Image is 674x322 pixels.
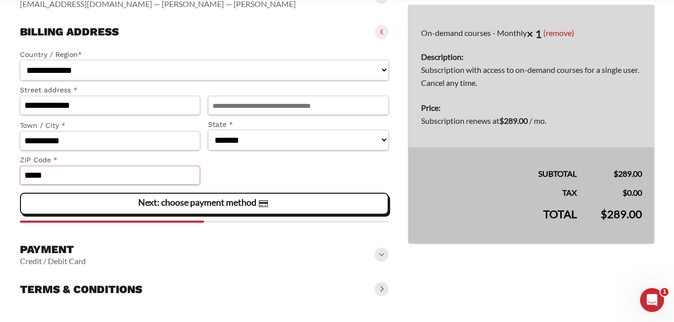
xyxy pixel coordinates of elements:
label: Town / City [20,120,200,131]
vaadin-horizontal-layout: Credit / Debit Card [20,256,86,266]
label: State [208,119,388,130]
h3: Terms & conditions [20,283,142,297]
h3: Billing address [20,25,119,39]
vaadin-button: Next: choose payment method [20,193,389,215]
label: ZIP Code [20,154,200,166]
label: Street address [20,84,200,96]
iframe: Intercom live chat [640,288,664,312]
h3: Payment [20,243,86,257]
label: Country / Region [20,49,389,60]
span: 1 [661,288,669,296]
